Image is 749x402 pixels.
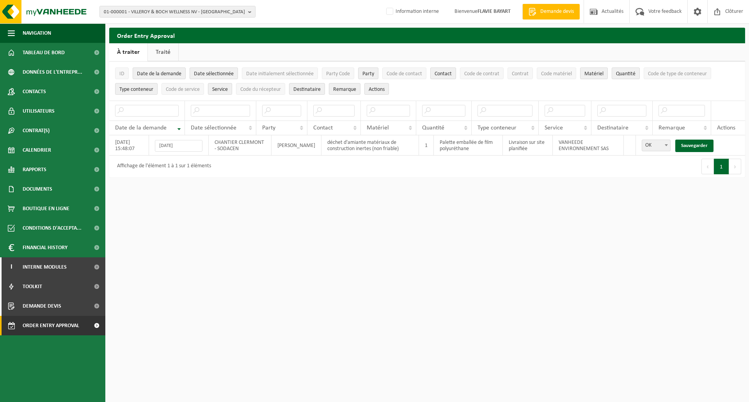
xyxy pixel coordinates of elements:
span: Type conteneur [119,87,153,92]
button: Type conteneurType conteneur: Activate to sort [115,83,158,95]
span: Code matériel [541,71,572,77]
button: 1 [714,159,729,174]
button: Code de contactCode de contact: Activate to sort [382,67,426,79]
td: [DATE] 15:48:07 [109,135,149,156]
button: 01-000001 - VILLEROY & BOCH WELLNESS NV - [GEOGRAPHIC_DATA] [99,6,256,18]
span: Code de contrat [464,71,499,77]
span: Remarque [333,87,356,92]
span: Contacts [23,82,46,101]
a: Sauvegarder [675,140,714,152]
button: MatérielMatériel: Activate to sort [580,67,608,79]
button: PartyParty: Activate to sort [358,67,378,79]
span: Party [262,125,275,131]
span: Party Code [326,71,350,77]
span: Type conteneur [477,125,516,131]
span: Date sélectionnée [194,71,234,77]
span: Code du récepteur [240,87,281,92]
span: Quantité [422,125,444,131]
a: À traiter [109,43,147,61]
span: Date de la demande [137,71,181,77]
button: Party CodeParty Code: Activate to sort [322,67,354,79]
span: Party [362,71,374,77]
span: Actions [717,125,735,131]
a: Traité [148,43,178,61]
span: Données de l'entrepr... [23,62,82,82]
button: Date sélectionnéeDate sélectionnée: Activate to sort [190,67,238,79]
span: Calendrier [23,140,51,160]
span: ID [119,71,124,77]
a: Demande devis [522,4,580,19]
td: déchet d'amiante matériaux de construction inertes (non friable) [321,135,419,156]
button: QuantitéQuantité: Activate to sort [612,67,640,79]
span: Service [545,125,563,131]
span: Contact [313,125,333,131]
span: Date sélectionnée [191,125,236,131]
span: Utilisateurs [23,101,55,121]
span: Code de type de conteneur [648,71,707,77]
td: VANHEEDE ENVIRONNEMENT SAS [553,135,623,156]
td: 1 [419,135,434,156]
h2: Order Entry Approval [109,28,745,43]
span: Date initialement sélectionnée [246,71,314,77]
span: Destinataire [597,125,628,131]
span: Interne modules [23,257,67,277]
span: Contact [435,71,452,77]
span: Rapports [23,160,46,179]
span: Remarque [658,125,685,131]
span: Actions [369,87,385,92]
button: RemarqueRemarque: Activate to sort [329,83,360,95]
span: Destinataire [293,87,321,92]
span: Code de service [166,87,200,92]
span: Toolkit [23,277,42,296]
span: OK [642,140,671,151]
div: Affichage de l'élément 1 à 1 sur 1 éléments [113,159,211,174]
span: Boutique en ligne [23,199,69,218]
span: Service [212,87,228,92]
label: Information interne [385,6,439,18]
button: Code de serviceCode de service: Activate to sort [162,83,204,95]
span: Matériel [584,71,603,77]
span: Order entry approval [23,316,79,335]
span: 01-000001 - VILLEROY & BOCH WELLNESS NV - [GEOGRAPHIC_DATA] [104,6,245,18]
span: Matériel [367,125,389,131]
button: ContactContact: Activate to sort [430,67,456,79]
td: CHANTIER CLERMONT - SODACEN [209,135,272,156]
button: Actions [364,83,389,95]
span: Quantité [616,71,635,77]
span: Documents [23,179,52,199]
span: Demande devis [538,8,576,16]
span: I [8,257,15,277]
span: OK [642,140,670,151]
span: Tableau de bord [23,43,65,62]
button: Code de contratCode de contrat: Activate to sort [460,67,504,79]
span: Navigation [23,23,51,43]
button: Date initialement sélectionnéeDate initialement sélectionnée: Activate to sort [242,67,318,79]
span: Contrat [512,71,529,77]
button: Previous [701,159,714,174]
strong: FLAVIE BAYART [477,9,511,14]
button: Code du récepteurCode du récepteur: Activate to sort [236,83,285,95]
span: Code de contact [387,71,422,77]
td: [PERSON_NAME] [272,135,321,156]
span: Financial History [23,238,67,257]
button: ServiceService: Activate to sort [208,83,232,95]
button: Code matérielCode matériel: Activate to sort [537,67,576,79]
td: Livraison sur site planifiée [503,135,553,156]
button: Date de la demandeDate de la demande: Activate to remove sorting [133,67,186,79]
span: Conditions d'accepta... [23,218,82,238]
button: IDID: Activate to sort [115,67,129,79]
span: Demande devis [23,296,61,316]
button: ContratContrat: Activate to sort [508,67,533,79]
button: Next [729,159,741,174]
td: Palette emballée de film polyuréthane [434,135,503,156]
button: Code de type de conteneurCode de type de conteneur: Activate to sort [644,67,711,79]
button: DestinataireDestinataire : Activate to sort [289,83,325,95]
span: Date de la demande [115,125,167,131]
span: Contrat(s) [23,121,50,140]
